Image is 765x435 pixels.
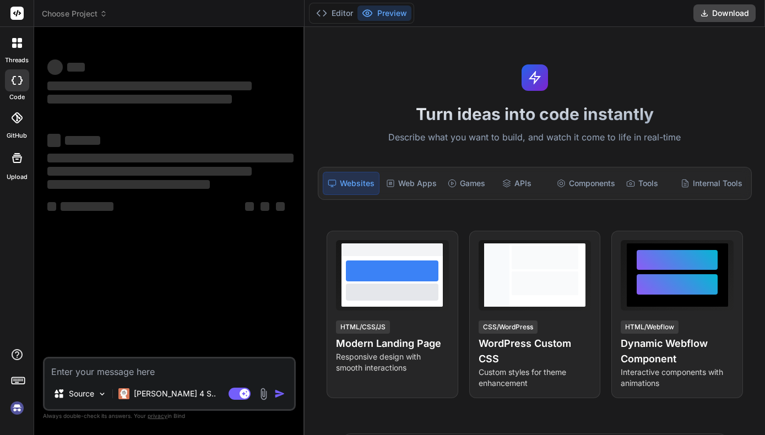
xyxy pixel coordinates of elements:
p: Source [69,388,94,399]
button: Download [693,4,756,22]
span: Choose Project [42,8,107,19]
span: ‌ [47,167,252,176]
label: Upload [7,172,28,182]
span: ‌ [276,202,285,211]
label: GitHub [7,131,27,140]
span: ‌ [47,180,210,189]
h4: WordPress Custom CSS [479,336,592,367]
div: Components [552,172,620,195]
h1: Turn ideas into code instantly [311,104,758,124]
img: signin [8,399,26,417]
img: Pick Models [97,389,107,399]
div: APIs [498,172,550,195]
p: Describe what you want to build, and watch it come to life in real-time [311,130,758,145]
span: ‌ [245,202,254,211]
span: ‌ [47,202,56,211]
p: Custom styles for theme enhancement [479,367,592,389]
span: ‌ [61,202,113,211]
h4: Modern Landing Page [336,336,449,351]
button: Preview [357,6,411,21]
span: ‌ [47,59,63,75]
img: icon [274,388,285,399]
span: ‌ [47,81,252,90]
div: HTML/Webflow [621,320,679,334]
div: CSS/WordPress [479,320,538,334]
div: Websites [323,172,379,195]
div: Web Apps [382,172,441,195]
img: Claude 4 Sonnet [118,388,129,399]
div: Tools [622,172,674,195]
h4: Dynamic Webflow Component [621,336,734,367]
label: code [9,93,25,102]
div: Games [443,172,496,195]
button: Editor [312,6,357,21]
label: threads [5,56,29,65]
p: Responsive design with smooth interactions [336,351,449,373]
span: ‌ [47,134,61,147]
p: Interactive components with animations [621,367,734,389]
div: HTML/CSS/JS [336,320,390,334]
span: ‌ [67,63,85,72]
span: ‌ [261,202,269,211]
img: attachment [257,388,270,400]
p: [PERSON_NAME] 4 S.. [134,388,216,399]
div: Internal Tools [676,172,747,195]
span: ‌ [47,95,232,104]
p: Always double-check its answers. Your in Bind [43,411,296,421]
span: ‌ [47,154,294,162]
span: privacy [148,412,167,419]
span: ‌ [65,136,100,145]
